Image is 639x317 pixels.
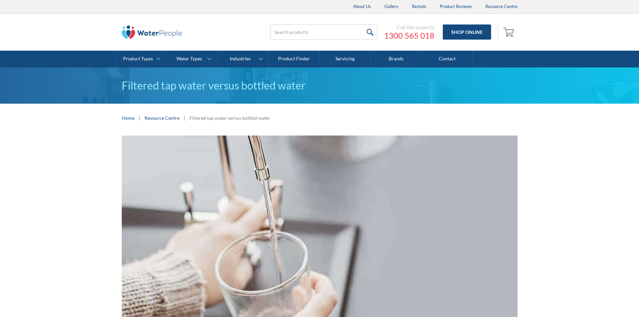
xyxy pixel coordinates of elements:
[183,114,186,122] div: |
[269,51,320,67] a: Product Finder
[166,51,217,67] a: Water Types
[422,51,473,67] a: Contact
[122,25,182,39] img: The Water People
[384,31,434,41] a: 1300 565 018
[320,51,371,67] a: Servicing
[123,56,153,62] div: Product Types
[443,24,491,40] a: Shop Online
[217,51,268,67] a: Industries
[115,51,166,67] a: Product Types
[176,56,202,62] div: Water Types
[270,24,377,40] input: Search products
[371,51,422,67] a: Brands
[190,114,270,121] div: Filtered tap water versus bottled water
[138,114,141,122] div: |
[384,24,434,31] div: Call the experts
[501,24,518,40] a: Open cart
[122,114,135,121] a: Home
[503,27,516,37] img: shopping cart
[122,77,518,94] h1: Filtered tap water versus bottled water
[145,114,179,121] a: Resource Centre
[230,56,251,62] div: Industries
